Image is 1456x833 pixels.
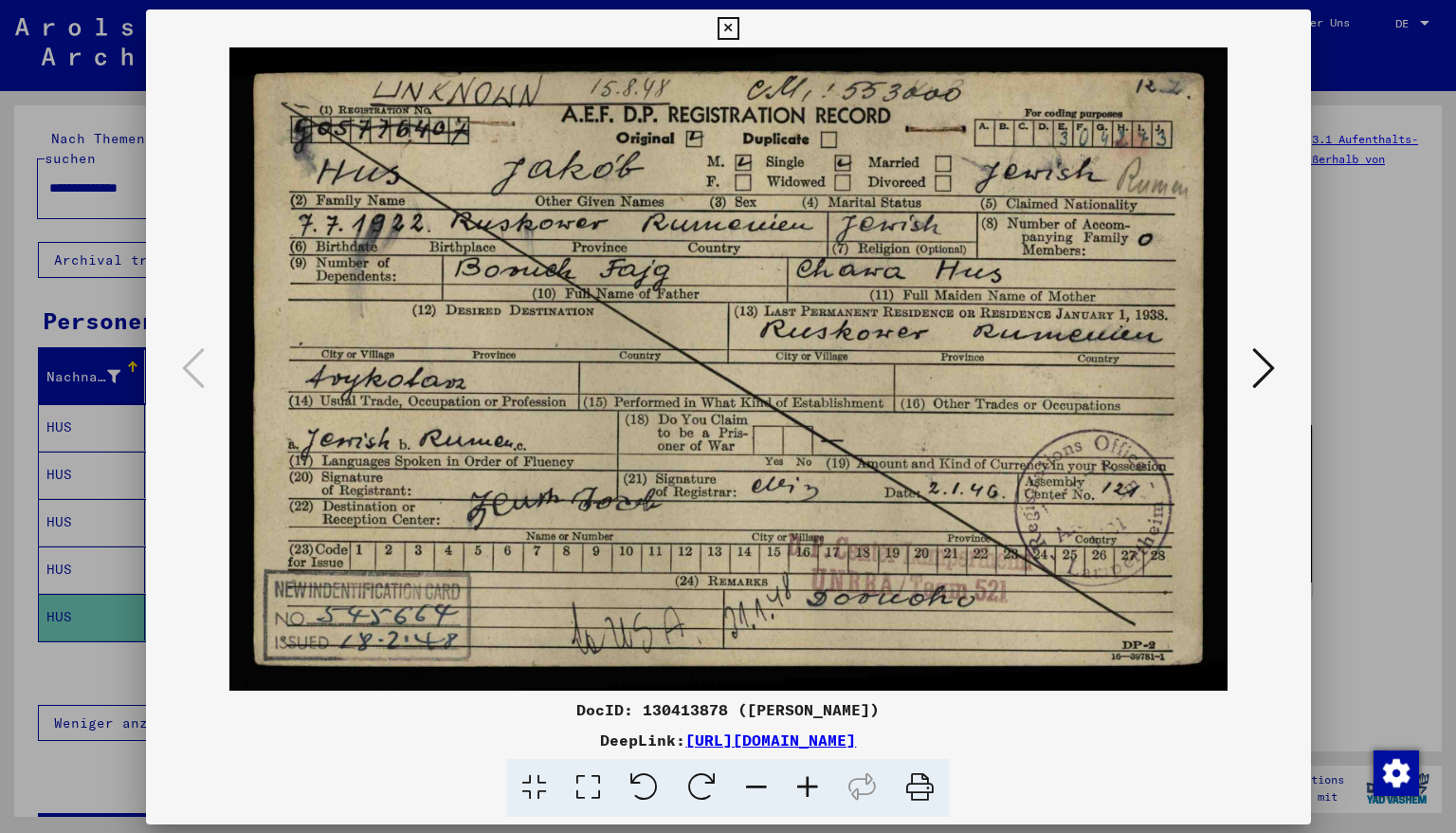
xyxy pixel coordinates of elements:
[1373,750,1418,795] div: Zustimmung ändern
[146,698,1311,721] div: DocID: 130413878 ([PERSON_NAME])
[685,731,856,750] a: [URL][DOMAIN_NAME]
[146,729,1311,751] div: DeepLink:
[1374,750,1419,796] img: Zustimmung ändern
[210,47,1247,691] img: 001.jpg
